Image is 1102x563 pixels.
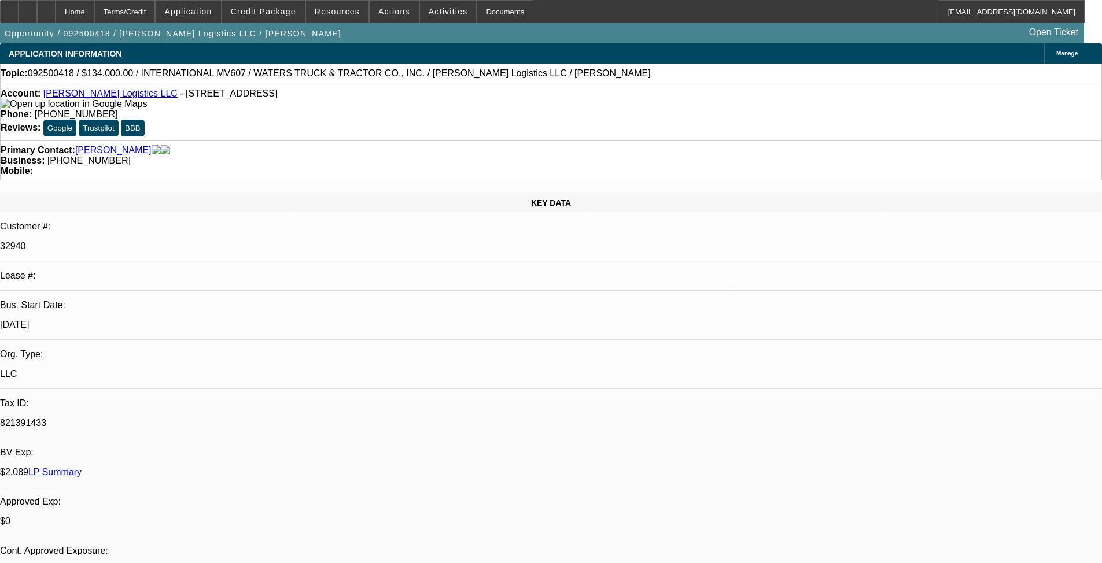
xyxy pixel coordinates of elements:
span: Application [164,7,212,16]
strong: Reviews: [1,123,40,132]
a: [PERSON_NAME] [75,145,152,155]
span: APPLICATION INFORMATION [9,49,121,58]
strong: Business: [1,155,45,165]
button: Credit Package [222,1,305,23]
img: facebook-icon.png [152,145,161,155]
button: Resources [306,1,368,23]
span: [PHONE_NUMBER] [35,109,118,119]
button: Actions [370,1,419,23]
strong: Phone: [1,109,32,119]
strong: Primary Contact: [1,145,75,155]
span: Resources [315,7,360,16]
span: [PHONE_NUMBER] [47,155,131,165]
img: linkedin-icon.png [161,145,170,155]
button: BBB [121,120,145,136]
a: View Google Maps [1,99,147,109]
span: Activities [429,7,468,16]
a: LP Summary [28,467,82,477]
strong: Mobile: [1,166,33,176]
img: Open up location in Google Maps [1,99,147,109]
button: Google [43,120,76,136]
button: Activities [420,1,477,23]
span: Actions [378,7,410,16]
span: 092500418 / $134,000.00 / INTERNATIONAL MV607 / WATERS TRUCK & TRACTOR CO., INC. / [PERSON_NAME] ... [28,68,651,79]
span: Credit Package [231,7,296,16]
span: Manage [1056,50,1078,57]
strong: Topic: [1,68,28,79]
a: [PERSON_NAME] Logistics LLC [43,88,178,98]
span: KEY DATA [531,198,571,208]
button: Trustpilot [79,120,118,136]
span: Opportunity / 092500418 / [PERSON_NAME] Logistics LLC / [PERSON_NAME] [5,29,341,38]
a: Open Ticket [1024,23,1083,42]
strong: Account: [1,88,40,98]
span: - [STREET_ADDRESS] [180,88,277,98]
button: Application [156,1,220,23]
